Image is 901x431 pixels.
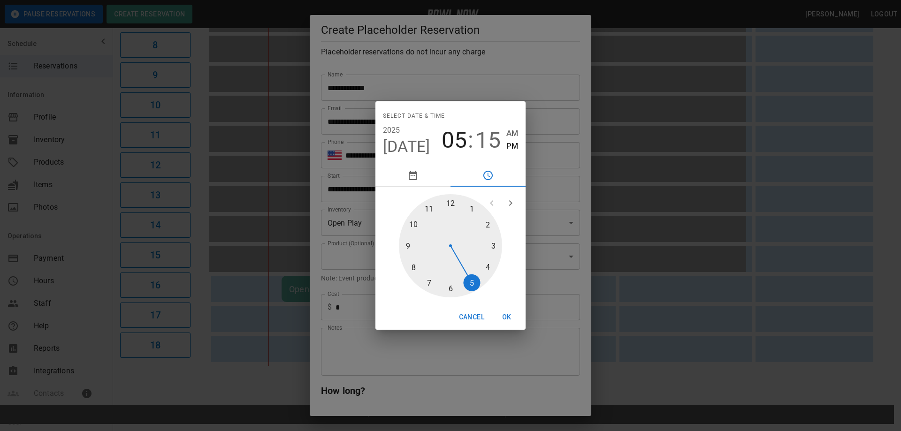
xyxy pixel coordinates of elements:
button: 15 [475,127,501,153]
button: 2025 [383,124,400,137]
button: 05 [442,127,467,153]
button: pick time [450,164,526,187]
button: OK [492,309,522,326]
span: Select date & time [383,109,445,124]
button: PM [506,140,518,152]
span: : [468,127,473,153]
button: open next view [501,194,520,212]
button: Cancel [455,309,488,326]
button: [DATE] [383,137,430,157]
button: AM [506,127,518,140]
button: pick date [375,164,450,187]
